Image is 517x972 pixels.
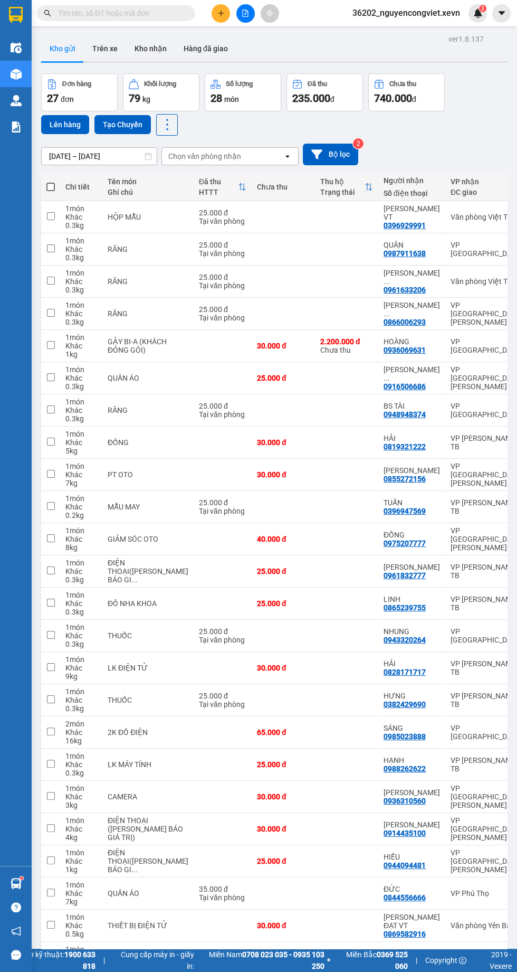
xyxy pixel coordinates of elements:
[65,945,97,954] div: 1 món
[384,318,426,326] div: 0866006293
[384,756,440,765] div: HẠNH
[384,930,426,938] div: 0869582916
[384,531,440,539] div: ĐỒNG
[108,921,188,930] div: THIẾT BỊ ĐIỆN TỬ
[58,7,183,19] input: Tìm tên, số ĐT hoặc mã đơn
[65,559,97,567] div: 1 món
[384,309,390,318] span: ...
[65,253,97,262] div: 0.3 kg
[41,73,118,111] button: Đơn hàng27đơn
[144,80,176,88] div: Khối lượng
[65,640,97,648] div: 0.3 kg
[286,73,363,111] button: Đã thu235.000đ
[199,636,246,644] div: Tại văn phòng
[199,402,246,410] div: 25.000 đ
[65,720,97,728] div: 2 món
[384,603,426,612] div: 0865239755
[11,121,22,133] img: solution-icon
[65,687,97,696] div: 1 món
[126,36,175,61] button: Kho nhận
[65,526,97,535] div: 1 món
[333,949,408,972] span: Miền Bắc
[384,788,440,797] div: Tiến Liên
[65,930,97,938] div: 0.5 kg
[384,337,440,346] div: HOÀNG
[384,636,426,644] div: 0943320264
[108,599,188,608] div: ĐỒ NHA KHOA
[65,898,97,906] div: 7 kg
[11,69,22,80] img: warehouse-icon
[108,406,188,414] div: RĂNG
[257,664,310,672] div: 30.000 đ
[320,177,365,186] div: Thu hộ
[344,6,468,20] span: 36202_nguyencongviet.xevn
[65,430,97,438] div: 1 món
[65,447,97,455] div: 5 kg
[374,92,412,105] span: 740.000
[384,204,440,221] div: HOÀNG VT
[353,138,363,149] sup: 2
[42,148,157,165] input: Select a date range.
[492,4,511,23] button: caret-down
[384,301,440,318] div: LƯU ĐỨC BINH
[65,737,97,745] div: 16 kg
[384,382,426,391] div: 0916506686
[384,893,426,902] div: 0844556666
[194,173,252,201] th: Toggle SortBy
[41,36,84,61] button: Kho gửi
[65,365,97,374] div: 1 món
[108,438,188,447] div: ĐỒNG
[131,865,138,874] span: ...
[65,342,97,350] div: Khác
[212,4,230,23] button: plus
[65,921,97,930] div: Khác
[384,571,426,580] div: 0961832777
[108,503,188,511] div: MẪU MAY
[65,816,97,825] div: 1 món
[108,816,188,842] div: ĐIỆN THOẠI (KHÔNG KHAI BÁO GIÁ TRỊ)
[65,760,97,769] div: Khác
[479,5,486,12] sup: 3
[9,7,23,23] img: logo-vxr
[199,893,246,902] div: Tại văn phòng
[384,627,440,636] div: NHUNG
[47,92,59,105] span: 27
[11,878,22,889] img: warehouse-icon
[412,95,416,103] span: đ
[65,599,97,608] div: Khác
[384,861,426,870] div: 0944094481
[123,73,199,111] button: Khối lượng79kg
[384,241,440,249] div: QUÂN
[199,692,246,700] div: 25.000 đ
[451,188,513,196] div: ĐC giao
[108,792,188,801] div: CAMERA
[257,567,310,575] div: 25.000 đ
[497,8,506,18] span: caret-down
[257,438,310,447] div: 30.000 đ
[108,374,188,382] div: QUẦN ÁO
[108,889,188,898] div: QUẦN ÁO
[65,333,97,342] div: 1 món
[384,402,440,410] div: BS TÀI
[384,507,426,515] div: 0396947569
[384,365,440,382] div: HOÀNG THÙY DUNG
[11,902,21,912] span: question-circle
[108,696,188,704] div: THUỐC
[199,700,246,709] div: Tại văn phòng
[199,241,246,249] div: 25.000 đ
[94,115,151,134] button: Tạo Chuyến
[108,559,188,584] div: ĐIỆN THOẠI(KHÔNG KHAI BÁO GIÁ TRỊ)
[384,442,426,451] div: 0819321222
[384,913,440,930] div: DŨNG ĐẠT VT
[108,188,188,196] div: Ghi chú
[65,374,97,382] div: Khác
[389,80,416,88] div: Chưa thu
[199,507,246,515] div: Tại văn phòng
[368,73,445,111] button: Chưa thu740.000đ
[65,591,97,599] div: 1 món
[65,825,97,833] div: Khác
[217,10,225,17] span: plus
[65,204,97,213] div: 1 món
[384,286,426,294] div: 0961633206
[65,438,97,447] div: Khác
